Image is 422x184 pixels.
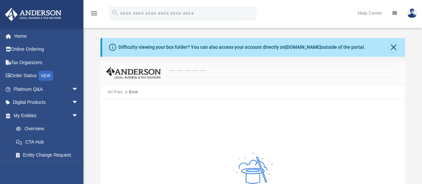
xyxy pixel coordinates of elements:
[5,43,88,56] a: Online Ordering
[285,44,321,50] a: [DOMAIN_NAME]
[5,56,88,69] a: Tax Organizers
[108,89,123,95] button: All Files
[90,9,98,17] i: menu
[9,149,88,162] a: Entity Change Request
[5,69,88,83] a: Order StatusNEW
[3,8,63,21] img: Anderson Advisors Platinum Portal
[72,109,85,123] span: arrow_drop_down
[5,96,88,109] a: Digital Productsarrow_drop_down
[38,71,53,81] div: NEW
[111,9,119,16] i: search
[407,8,417,18] img: User Pic
[9,122,88,136] a: Overview
[118,44,365,51] div: Difficulty viewing your box folder? You can also access your account directly on outside of the p...
[72,82,85,96] span: arrow_drop_down
[72,96,85,110] span: arrow_drop_down
[5,109,88,122] a: My Entitiesarrow_drop_down
[90,13,98,17] a: menu
[166,65,398,78] input: Search files and folders
[129,89,138,95] div: Error
[9,135,88,149] a: CTA Hub
[5,29,88,43] a: Home
[5,82,88,96] a: Platinum Q&Aarrow_drop_down
[389,43,398,52] button: Close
